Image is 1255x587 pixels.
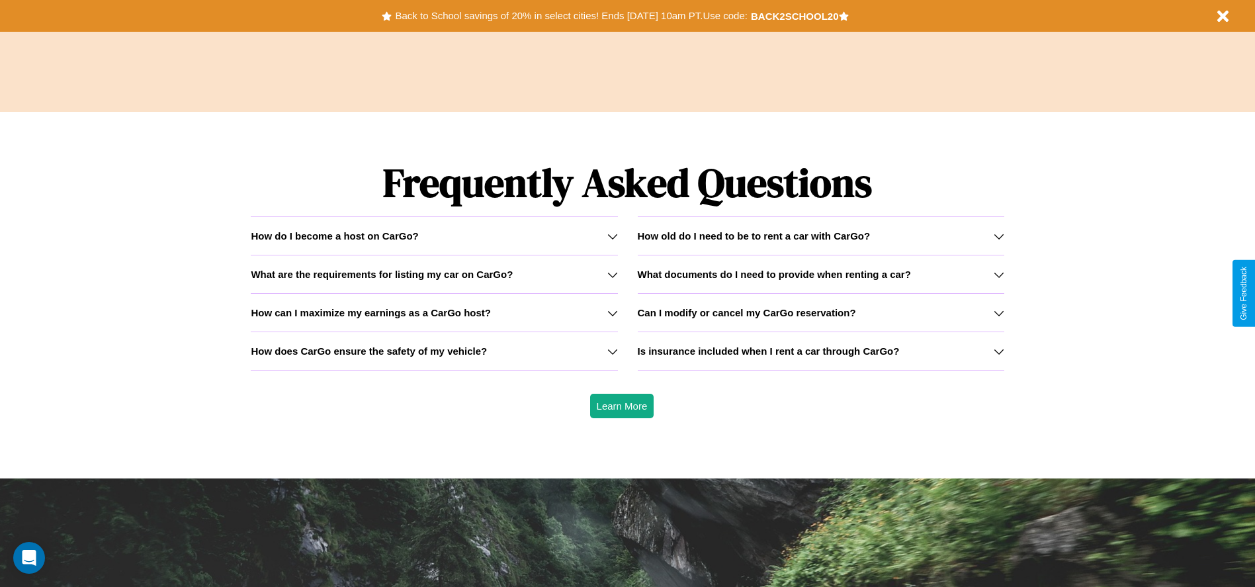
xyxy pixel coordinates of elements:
[638,345,900,357] h3: Is insurance included when I rent a car through CarGo?
[638,307,856,318] h3: Can I modify or cancel my CarGo reservation?
[251,149,1004,216] h1: Frequently Asked Questions
[751,11,839,22] b: BACK2SCHOOL20
[392,7,750,25] button: Back to School savings of 20% in select cities! Ends [DATE] 10am PT.Use code:
[638,230,871,242] h3: How old do I need to be to rent a car with CarGo?
[590,394,654,418] button: Learn More
[251,307,491,318] h3: How can I maximize my earnings as a CarGo host?
[251,230,418,242] h3: How do I become a host on CarGo?
[1239,267,1248,320] div: Give Feedback
[251,269,513,280] h3: What are the requirements for listing my car on CarGo?
[638,269,911,280] h3: What documents do I need to provide when renting a car?
[251,345,487,357] h3: How does CarGo ensure the safety of my vehicle?
[13,542,45,574] div: Open Intercom Messenger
